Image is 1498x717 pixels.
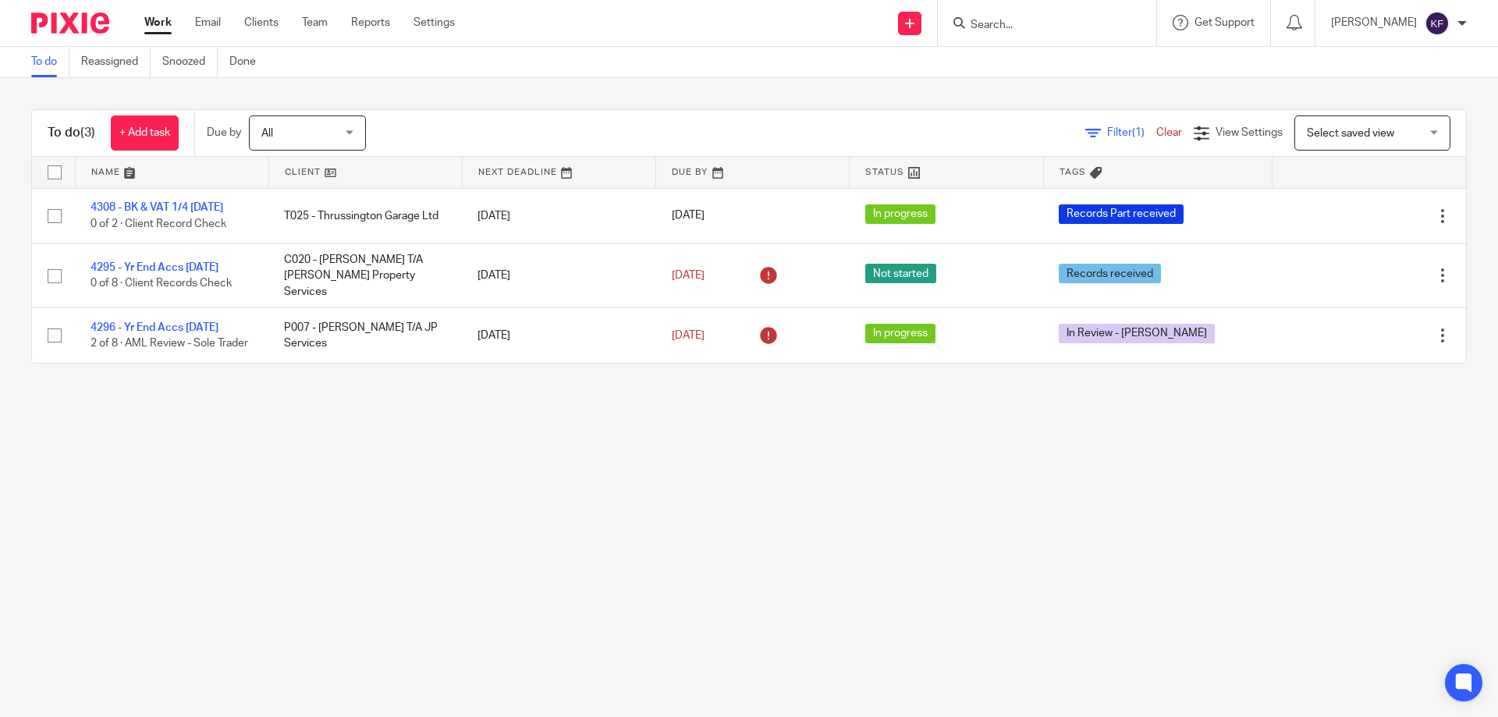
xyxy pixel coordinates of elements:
span: In progress [865,324,935,343]
span: All [261,128,273,139]
a: 4295 - Yr End Accs [DATE] [91,262,218,273]
a: Reports [351,15,390,30]
span: 2 of 8 · AML Review - Sole Trader [91,338,248,349]
td: [DATE] [462,307,655,363]
p: [PERSON_NAME] [1331,15,1417,30]
a: Work [144,15,172,30]
span: Get Support [1194,17,1255,28]
span: 0 of 8 · Client Records Check [91,279,232,289]
span: Records received [1059,264,1161,283]
span: [DATE] [672,211,705,222]
a: + Add task [111,115,179,151]
span: (3) [80,126,95,139]
span: View Settings [1216,127,1283,138]
a: Reassigned [81,47,151,77]
a: Done [229,47,268,77]
a: Clients [244,15,279,30]
a: Email [195,15,221,30]
p: Due by [207,125,241,140]
td: [DATE] [462,188,655,243]
img: svg%3E [1425,11,1450,36]
a: 4308 - BK & VAT 1/4 [DATE] [91,202,223,213]
h1: To do [48,125,95,141]
span: (1) [1132,127,1145,138]
span: Not started [865,264,936,283]
span: Filter [1107,127,1156,138]
a: Clear [1156,127,1182,138]
span: [DATE] [672,330,705,341]
span: [DATE] [672,270,705,281]
a: 4296 - Yr End Accs [DATE] [91,322,218,333]
a: Team [302,15,328,30]
a: Snoozed [162,47,218,77]
input: Search [969,19,1109,33]
td: C020 - [PERSON_NAME] T/A [PERSON_NAME] Property Services [268,243,462,307]
img: Pixie [31,12,109,34]
span: Records Part received [1059,204,1184,224]
span: In progress [865,204,935,224]
span: Select saved view [1307,128,1394,139]
a: To do [31,47,69,77]
span: Tags [1060,168,1086,176]
span: 0 of 2 · Client Record Check [91,218,226,229]
a: Settings [414,15,455,30]
td: P007 - [PERSON_NAME] T/A JP Services [268,307,462,363]
td: T025 - Thrussington Garage Ltd [268,188,462,243]
td: [DATE] [462,243,655,307]
span: In Review - [PERSON_NAME] [1059,324,1215,343]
